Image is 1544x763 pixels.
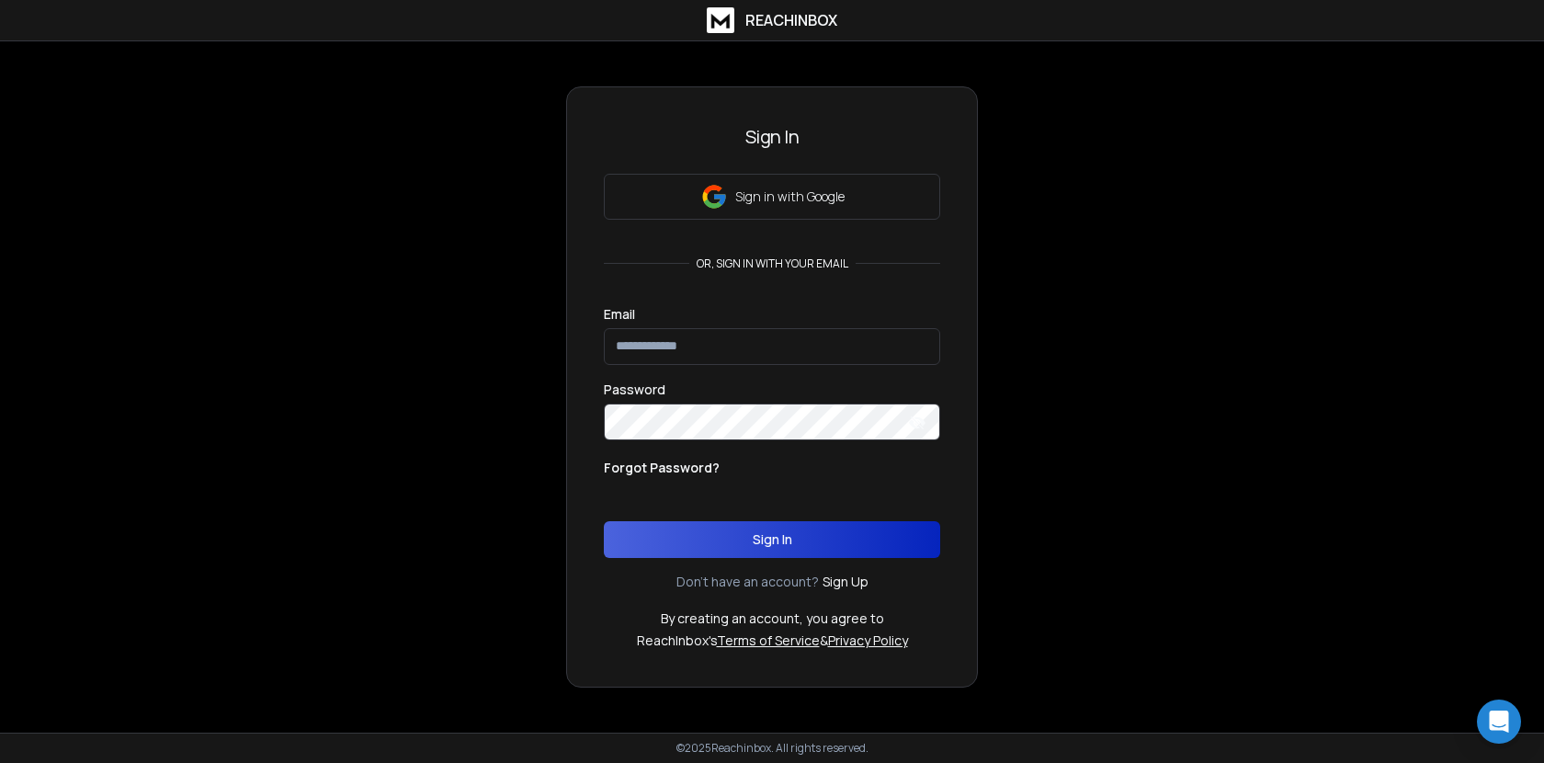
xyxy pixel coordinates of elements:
[604,174,940,220] button: Sign in with Google
[661,609,884,628] p: By creating an account, you agree to
[604,521,940,558] button: Sign In
[707,7,734,33] img: logo
[689,256,856,271] p: or, sign in with your email
[823,573,868,591] a: Sign Up
[637,632,908,650] p: ReachInbox's &
[707,7,837,33] a: ReachInbox
[604,124,940,150] h3: Sign In
[735,188,845,206] p: Sign in with Google
[828,632,908,649] a: Privacy Policy
[676,573,819,591] p: Don't have an account?
[745,9,837,31] h1: ReachInbox
[604,459,720,477] p: Forgot Password?
[717,632,820,649] a: Terms of Service
[676,741,868,756] p: © 2025 Reachinbox. All rights reserved.
[604,383,665,396] label: Password
[1477,700,1521,744] div: Open Intercom Messenger
[604,308,635,321] label: Email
